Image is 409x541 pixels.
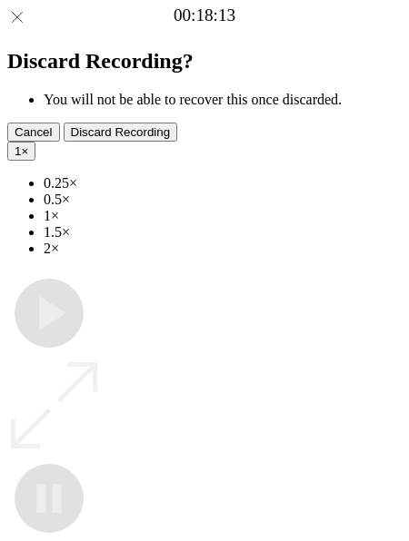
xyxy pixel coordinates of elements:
[64,123,178,142] button: Discard Recording
[174,5,235,25] a: 00:18:13
[44,175,402,192] li: 0.25×
[44,224,402,241] li: 1.5×
[44,241,402,257] li: 2×
[44,192,402,208] li: 0.5×
[44,92,402,108] li: You will not be able to recover this once discarded.
[7,49,402,74] h2: Discard Recording?
[7,123,60,142] button: Cancel
[7,142,35,161] button: 1×
[44,208,402,224] li: 1×
[15,144,21,158] span: 1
